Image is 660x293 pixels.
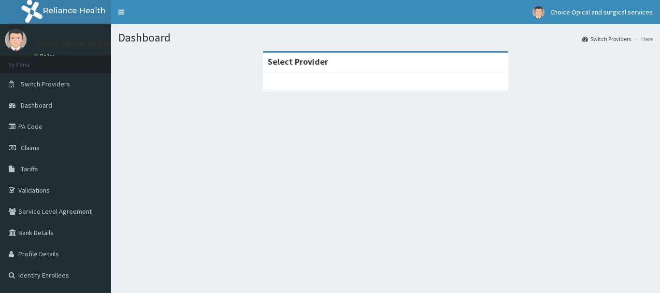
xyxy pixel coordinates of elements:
img: User Image [532,6,545,18]
img: User Image [5,29,27,51]
a: Online [34,53,57,59]
span: Switch Providers [21,80,70,88]
span: Choice Opical and surgical services [550,8,653,16]
span: Dashboard [21,101,52,110]
span: Claims [21,143,40,152]
span: Tariffs [21,165,38,173]
p: Choice Opical and surgical services [34,39,165,48]
a: Switch Providers [582,35,631,43]
h1: Dashboard [118,31,653,44]
li: Here [632,35,653,43]
strong: Select Provider [268,56,328,67]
